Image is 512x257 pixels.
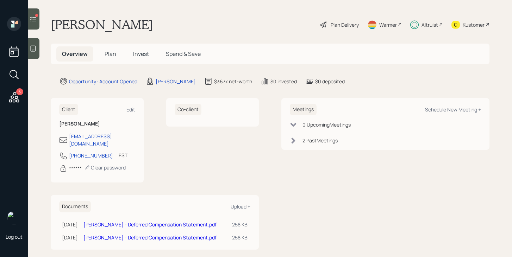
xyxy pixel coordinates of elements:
[214,78,252,85] div: $367k net-worth
[331,21,359,28] div: Plan Delivery
[7,211,21,225] img: michael-russo-headshot.png
[232,221,248,228] div: 258 KB
[290,104,317,115] h6: Meetings
[69,152,113,159] div: [PHONE_NUMBER]
[231,203,250,210] div: Upload +
[463,21,485,28] div: Kustomer
[302,137,338,144] div: 2 Past Meeting s
[83,234,217,241] a: [PERSON_NAME] - Deferred Compensation Statement.pdf
[133,50,149,58] span: Invest
[62,50,88,58] span: Overview
[105,50,116,58] span: Plan
[69,78,137,85] div: Opportunity · Account Opened
[83,221,217,228] a: [PERSON_NAME] - Deferred Compensation Statement.pdf
[175,104,201,115] h6: Co-client
[232,234,248,241] div: 258 KB
[59,201,91,212] h6: Documents
[119,152,127,159] div: EST
[6,233,23,240] div: Log out
[422,21,438,28] div: Altruist
[62,234,78,241] div: [DATE]
[425,106,481,113] div: Schedule New Meeting +
[166,50,201,58] span: Spend & Save
[16,88,23,95] div: 5
[69,133,135,147] div: [EMAIL_ADDRESS][DOMAIN_NAME]
[85,164,126,171] div: Clear password
[59,104,78,115] h6: Client
[379,21,397,28] div: Warmer
[302,121,351,128] div: 0 Upcoming Meeting s
[270,78,297,85] div: $0 invested
[156,78,196,85] div: [PERSON_NAME]
[126,106,135,113] div: Edit
[62,221,78,228] div: [DATE]
[59,121,135,127] h6: [PERSON_NAME]
[315,78,345,85] div: $0 deposited
[51,17,153,32] h1: [PERSON_NAME]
